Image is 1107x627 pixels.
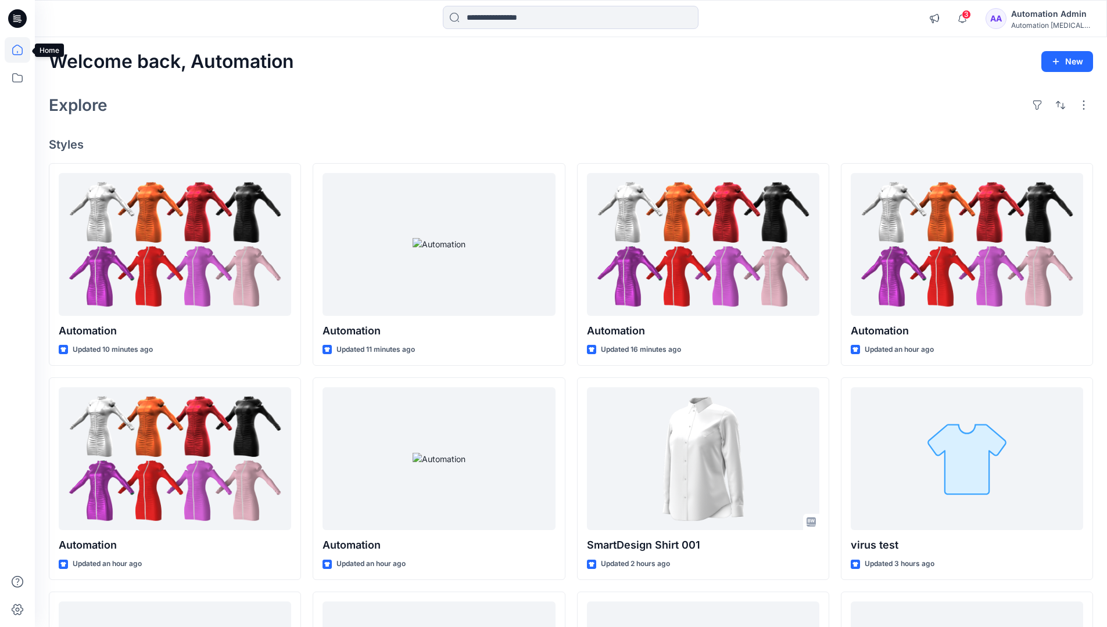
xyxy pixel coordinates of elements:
h2: Welcome back, Automation [49,51,294,73]
h4: Styles [49,138,1093,152]
a: Automation [587,173,819,316]
p: Automation [851,323,1083,339]
p: Updated 2 hours ago [601,558,670,570]
p: Updated 11 minutes ago [336,344,415,356]
a: Automation [59,173,291,316]
a: virus test [851,387,1083,531]
a: SmartDesign Shirt 001 [587,387,819,531]
p: Automation [323,537,555,553]
a: Automation [323,387,555,531]
a: Automation [323,173,555,316]
p: Updated an hour ago [73,558,142,570]
p: Automation [587,323,819,339]
p: Automation [59,537,291,553]
p: Updated an hour ago [336,558,406,570]
p: virus test [851,537,1083,553]
button: New [1041,51,1093,72]
p: SmartDesign Shirt 001 [587,537,819,553]
div: AA [986,8,1006,29]
p: Updated 3 hours ago [865,558,934,570]
a: Automation [851,173,1083,316]
p: Updated an hour ago [865,344,934,356]
p: Updated 16 minutes ago [601,344,681,356]
div: Automation [MEDICAL_DATA]... [1011,21,1092,30]
h2: Explore [49,96,108,114]
p: Updated 10 minutes ago [73,344,153,356]
span: 3 [962,10,971,19]
div: Automation Admin [1011,7,1092,21]
a: Automation [59,387,291,531]
p: Automation [323,323,555,339]
p: Automation [59,323,291,339]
